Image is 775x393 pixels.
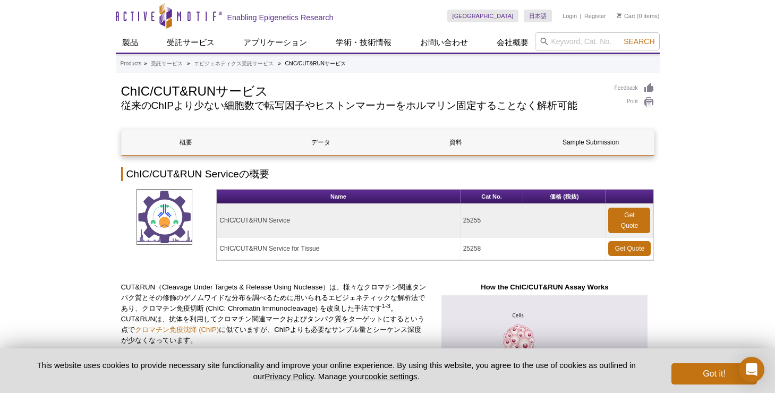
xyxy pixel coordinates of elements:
li: » [144,61,147,66]
h1: ChIC/CUT&RUNサービス [121,82,604,98]
a: 製品 [116,32,144,53]
th: Cat No. [461,190,524,204]
th: 価格 (税抜) [523,190,606,204]
a: エピジェネティクス受託サービス [194,59,274,69]
a: 概要 [122,130,251,155]
a: 受託サービス [151,59,183,69]
li: ChIC/CUT&RUNサービス [285,61,346,66]
a: 会社概要 [490,32,535,53]
div: Open Intercom Messenger [739,357,764,382]
button: Search [620,37,658,46]
img: ChIC/CUT&RUN Service [137,189,192,245]
h2: ChIC/CUT&RUN Serviceの概要 [121,167,654,181]
a: Sample Submission [526,130,655,155]
button: Got it! [671,363,756,385]
li: | [580,10,582,22]
a: Feedback [615,82,654,94]
p: CUT&RUN（Cleavage Under Targets & Release Using Nuclease）は、様々なクロマチン関連タンパク質とその修飾のゲノムワイドな分布を調べるために用い... [121,282,428,346]
a: お問い合わせ [414,32,474,53]
a: 受託サービス [160,32,221,53]
a: 日本語 [524,10,552,22]
a: アプリケーション [237,32,313,53]
sup: 1-3 [382,303,390,309]
a: Print [615,97,654,108]
td: ChIC/CUT&RUN Service for Tissue [217,237,460,260]
a: Privacy Policy [265,372,313,381]
a: Get Quote [608,241,651,256]
strong: How the ChIC/CUT&RUN Assay Works [481,283,608,291]
a: クロマチン免疫沈降 (ChIP) [135,326,219,334]
td: ChIC/CUT&RUN Service [217,204,460,237]
button: cookie settings [364,372,417,381]
a: Register [584,12,606,20]
a: Login [563,12,577,20]
h2: 従来のChIPより少ない細胞数で転写因子やヒストンマーカーをホルマリン固定することなく解析可能 [121,101,604,110]
input: Keyword, Cat. No. [535,32,660,50]
th: Name [217,190,460,204]
li: » [187,61,190,66]
p: This website uses cookies to provide necessary site functionality and improve your online experie... [19,360,654,382]
a: [GEOGRAPHIC_DATA] [447,10,519,22]
a: Get Quote [608,208,650,233]
td: 25255 [461,204,524,237]
h2: Enabling Epigenetics Research [227,13,334,22]
td: 25258 [461,237,524,260]
a: 学術・技術情報 [329,32,398,53]
li: » [278,61,281,66]
span: Search [624,37,654,46]
a: Cart [617,12,635,20]
li: (0 items) [617,10,660,22]
a: 資料 [391,130,521,155]
a: Products [121,59,141,69]
img: Your Cart [617,13,621,18]
a: データ [257,130,386,155]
